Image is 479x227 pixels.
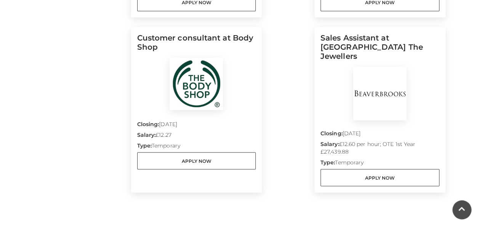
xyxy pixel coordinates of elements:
strong: Type: [320,159,335,165]
img: Body Shop [170,57,223,110]
p: Temporary [137,141,256,152]
p: £12.60 per hour; OTE 1st Year £27,439.88 [320,140,439,158]
a: Apply Now [137,152,256,169]
h5: Customer consultant at Body Shop [137,33,256,57]
strong: Closing: [137,120,159,127]
strong: Type: [137,142,152,149]
p: [DATE] [320,129,439,140]
p: £12.27 [137,131,256,141]
a: Apply Now [320,169,439,186]
h5: Sales Assistant at [GEOGRAPHIC_DATA] The Jewellers [320,33,439,66]
strong: Salary: [137,131,156,138]
p: Temporary [320,158,439,169]
p: [DATE] [137,120,256,131]
strong: Salary: [320,140,339,147]
strong: Closing: [320,130,343,136]
img: BeaverBrooks The Jewellers [353,66,407,120]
